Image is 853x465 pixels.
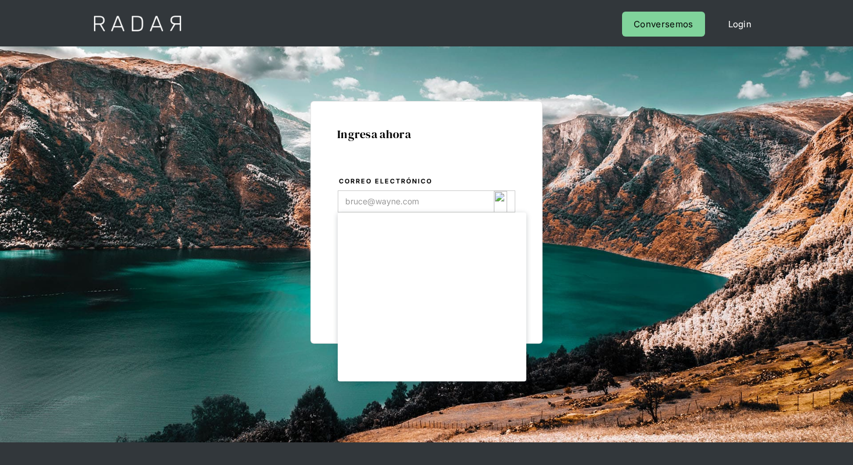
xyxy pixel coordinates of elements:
input: bruce@wayne.com [338,190,515,212]
a: Conversemos [622,12,704,37]
img: icon_180.svg [494,191,507,213]
form: Login Form [337,175,516,317]
label: Correo electrónico [339,176,515,188]
a: Login [717,12,764,37]
h1: Ingresa ahora [337,128,516,140]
